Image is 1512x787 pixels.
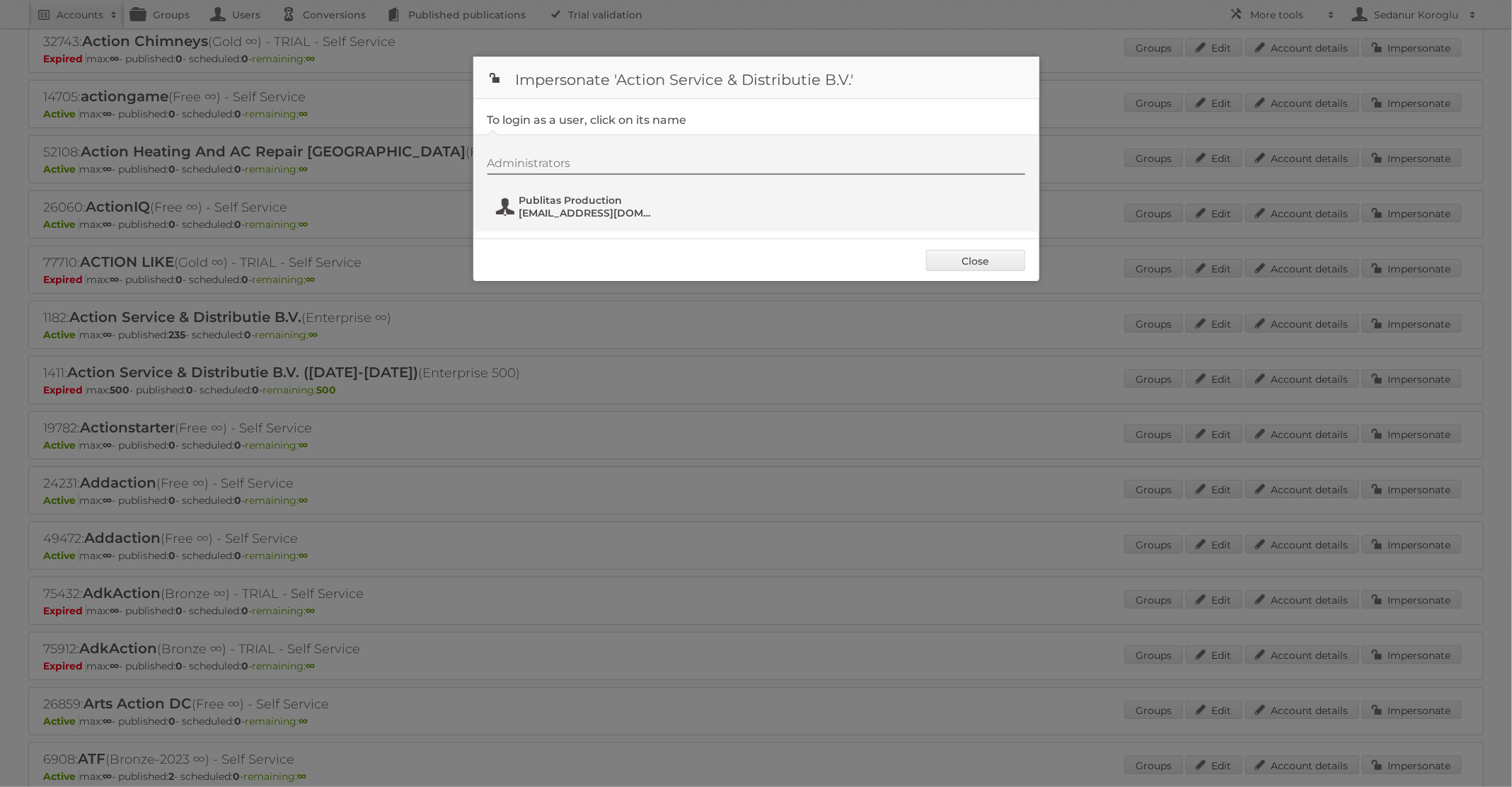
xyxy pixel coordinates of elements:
span: [EMAIL_ADDRESS][DOMAIN_NAME] [519,207,657,219]
button: Publitas Production [EMAIL_ADDRESS][DOMAIN_NAME] [495,193,661,221]
span: Publitas Production [519,194,657,207]
h1: Impersonate 'Action Service & Distributie B.V.' [473,57,1039,99]
div: Administrators [487,156,1025,175]
a: Close [926,250,1025,271]
legend: To login as a user, click on its name [487,113,687,127]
